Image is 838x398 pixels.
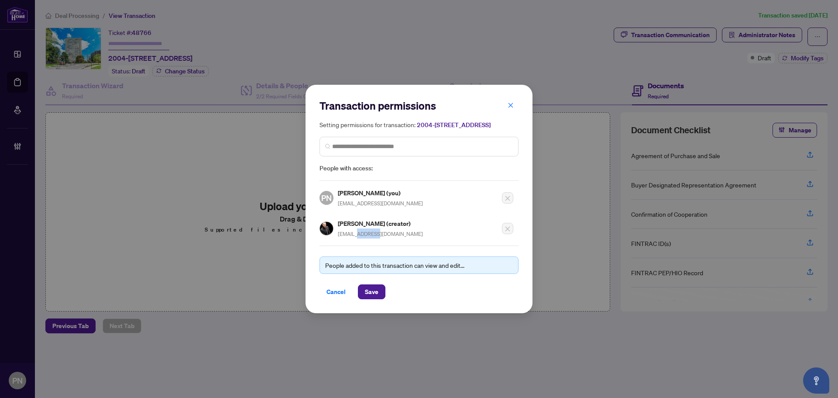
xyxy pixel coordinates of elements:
span: [EMAIL_ADDRESS][DOMAIN_NAME] [338,200,423,207]
h5: Setting permissions for transaction: [319,120,519,130]
h5: [PERSON_NAME] (you) [338,188,423,198]
h5: [PERSON_NAME] (creator) [338,218,423,228]
div: People added to this transaction can view and edit... [325,260,513,270]
h2: Transaction permissions [319,99,519,113]
span: close [508,102,514,108]
button: Cancel [319,284,353,299]
span: PN [321,192,332,204]
img: search_icon [325,144,330,149]
button: Save [358,284,385,299]
button: Open asap [803,367,829,394]
img: Profile Icon [320,222,333,235]
span: 2004-[STREET_ADDRESS] [417,121,491,129]
span: Save [365,285,378,299]
span: People with access: [319,163,519,173]
span: [EMAIL_ADDRESS][DOMAIN_NAME] [338,231,423,237]
span: Cancel [326,285,346,299]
